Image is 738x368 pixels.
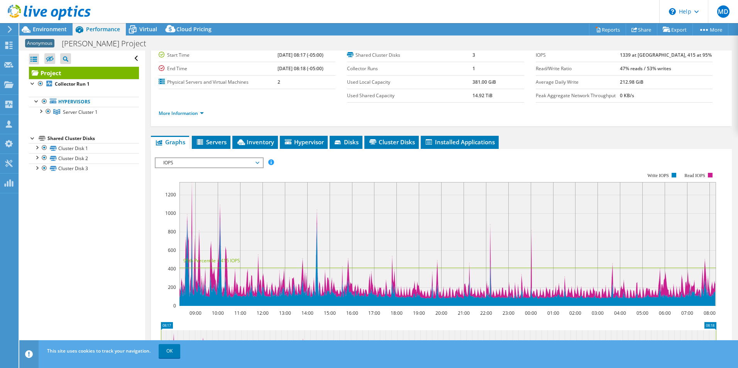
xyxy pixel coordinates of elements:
a: OK [159,344,180,358]
b: [DATE] 08:17 (-05:00) [278,52,323,58]
text: 14:00 [301,310,313,316]
text: 200 [168,284,176,290]
label: IOPS [536,51,620,59]
text: 21:00 [457,310,469,316]
b: 212.98 GiB [620,79,643,85]
a: Hypervisors [29,97,139,107]
b: 14.92 TiB [472,92,493,99]
b: 381.00 GiB [472,79,496,85]
text: 20:00 [435,310,447,316]
span: Inventory [236,138,274,146]
label: Start Time [159,51,278,59]
b: 2 [278,79,280,85]
text: 08:00 [703,310,715,316]
span: Cloud Pricing [176,25,212,33]
span: Disks [333,138,359,146]
b: 3 [472,52,475,58]
a: More Information [159,110,204,116]
b: Collector Run 1 [55,81,90,87]
label: Shared Cluster Disks [347,51,472,59]
text: Write IOPS [647,173,669,178]
text: 02:00 [569,310,581,316]
text: 13:00 [279,310,291,316]
label: Collector Runs [347,65,472,73]
a: Cluster Disk 3 [29,164,139,174]
text: 07:00 [681,310,693,316]
text: 06:00 [658,310,670,316]
span: Performance [86,25,120,33]
label: Used Shared Capacity [347,92,472,100]
text: 19:00 [413,310,425,316]
span: Cluster Disks [368,138,415,146]
a: Cluster Disk 2 [29,153,139,163]
text: 17:00 [368,310,380,316]
div: Shared Cluster Disks [47,134,139,143]
text: 01:00 [547,310,559,316]
text: 00:00 [525,310,537,316]
span: Virtual [139,25,157,33]
text: 22:00 [480,310,492,316]
text: 23:00 [502,310,514,316]
span: Installed Applications [425,138,495,146]
text: 600 [168,247,176,253]
span: Hypervisor [284,138,324,146]
text: 10:00 [212,310,223,316]
label: Average Daily Write [536,78,620,86]
span: This site uses cookies to track your navigation. [47,348,151,354]
span: Environment [33,25,67,33]
text: 03:00 [591,310,603,316]
label: End Time [159,65,278,73]
a: Reports [589,24,626,35]
text: 12:00 [256,310,268,316]
span: Anonymous [25,39,54,47]
b: 1 [472,65,475,72]
b: 1339 at [GEOGRAPHIC_DATA], 415 at 95% [620,52,712,58]
svg: \n [669,8,676,15]
text: 800 [168,228,176,235]
text: 400 [168,265,176,272]
text: 1000 [165,210,176,216]
h1: [PERSON_NAME] Project [58,39,158,48]
a: Cluster Disk 1 [29,143,139,153]
b: 0 KB/s [620,92,634,99]
text: 09:00 [189,310,201,316]
a: Server Cluster 1 [29,107,139,117]
text: 16:00 [346,310,358,316]
a: Project [29,67,139,79]
label: Read/Write Ratio [536,65,620,73]
text: 0 [173,302,176,309]
span: Server Cluster 1 [63,109,98,115]
span: Graphs [155,138,185,146]
text: 95th Percentile = 415 IOPS [183,257,240,264]
b: [DATE] 08:18 (-05:00) [278,65,323,72]
text: Read IOPS [684,173,705,178]
label: Used Local Capacity [347,78,472,86]
a: More [692,24,728,35]
label: Physical Servers and Virtual Machines [159,78,278,86]
text: 04:00 [614,310,626,316]
text: 1200 [165,191,176,198]
a: Collector Run 1 [29,79,139,89]
text: 05:00 [636,310,648,316]
span: Servers [196,138,227,146]
label: Peak Aggregate Network Throughput [536,92,620,100]
span: IOPS [159,158,259,167]
a: Export [657,24,693,35]
span: MD [717,5,730,18]
text: 11:00 [234,310,246,316]
b: 47% reads / 53% writes [620,65,671,72]
text: 18:00 [390,310,402,316]
a: Share [626,24,657,35]
text: 15:00 [323,310,335,316]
